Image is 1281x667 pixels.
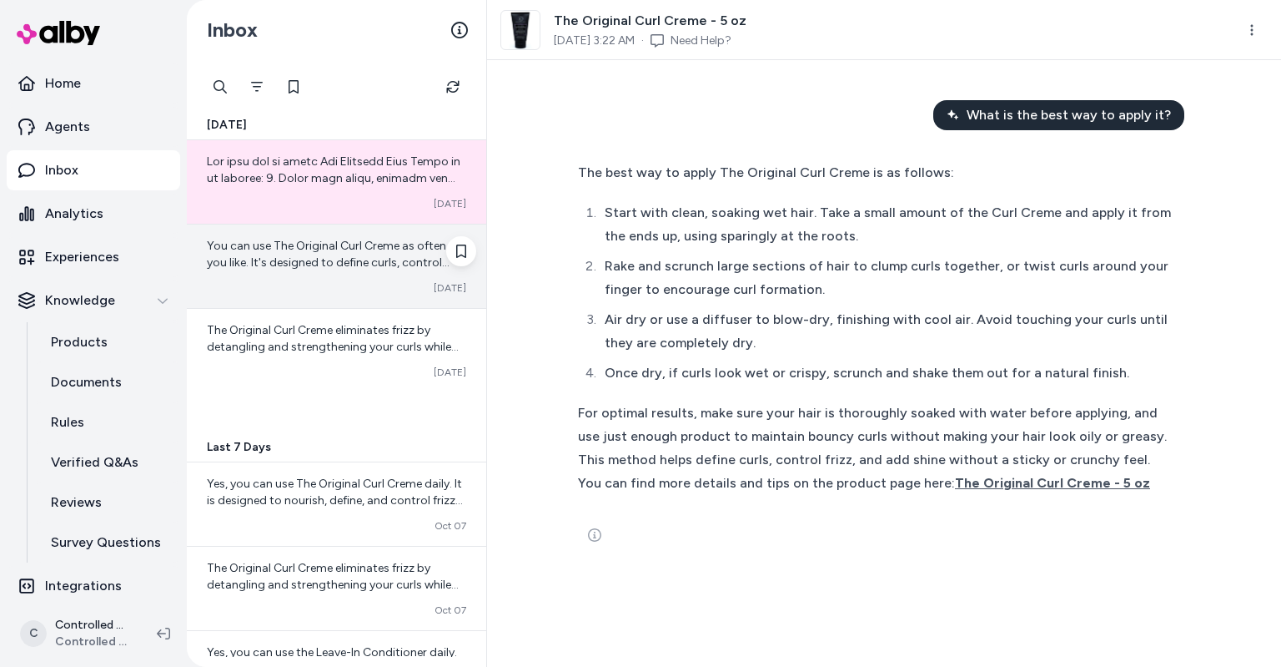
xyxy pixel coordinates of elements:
[55,617,130,634] p: Controlled Chaos Shopify
[51,372,122,392] p: Documents
[45,117,90,137] p: Agents
[7,107,180,147] a: Agents
[34,483,180,523] a: Reviews
[51,493,102,513] p: Reviews
[578,518,611,552] button: See more
[34,523,180,563] a: Survey Questions
[7,150,180,190] a: Inbox
[7,237,180,277] a: Experiences
[207,117,247,134] span: [DATE]
[20,620,47,647] span: C
[207,154,465,553] span: Lor ipsu dol si ametc Adi Elitsedd Eius Tempo in ut laboree: 9. Dolor magn aliqu, enimadm ven qui...
[207,477,463,624] span: Yes, you can use The Original Curl Creme daily. It is designed to nourish, define, and control fr...
[187,462,486,546] a: Yes, you can use The Original Curl Creme daily. It is designed to nourish, define, and control fr...
[187,546,486,630] a: The Original Curl Creme eliminates frizz by detangling and strengthening your curls while providi...
[51,332,108,352] p: Products
[240,70,274,104] button: Filter
[7,280,180,321] button: Knowledge
[187,140,486,224] a: Lor ipsu dol si ametc Adi Elitsedd Eius Tempo in ut laboree: 9. Dolor magn aliqu, enimadm ven qui...
[578,402,1174,472] div: For optimal results, make sure your hair is thoroughly soaked with water before applying, and use...
[34,362,180,402] a: Documents
[600,361,1174,385] li: Once dry, if curls look wet or crispy, scrunch and shake them out for a natural finish.
[641,33,644,49] span: ·
[207,323,466,571] span: The Original Curl Creme eliminates frizz by detangling and strengthening your curls while providi...
[434,281,466,295] span: [DATE]
[434,197,466,210] span: [DATE]
[436,70,470,104] button: Refresh
[34,402,180,442] a: Rules
[671,33,731,49] a: Need Help?
[45,576,122,596] p: Integrations
[7,63,180,104] a: Home
[51,412,84,432] p: Rules
[187,224,486,308] a: You can use The Original Curl Creme as often as you like. It's designed to define curls, control ...
[45,247,119,267] p: Experiences
[45,204,103,224] p: Analytics
[7,566,180,606] a: Integrations
[45,73,81,93] p: Home
[600,255,1174,301] li: Rake and scrunch large sections of hair to clump curls together, or twist curls around your finge...
[600,201,1174,248] li: Start with clean, soaking wet hair. Take a small amount of the Curl Creme and apply it from the e...
[34,442,180,483] a: Verified Q&As
[554,11,746,31] span: The Original Curl Creme - 5 oz
[435,604,466,617] span: Oct 07
[435,519,466,533] span: Oct 07
[55,634,130,650] span: Controlled Chaos
[45,291,115,311] p: Knowledge
[434,366,466,379] span: [DATE]
[45,160,78,180] p: Inbox
[578,161,1174,184] div: The best way to apply The Original Curl Creme is as follows:
[501,11,540,49] img: 5OzCurl_6a9bfac3-aabe-427f-8642-a1399a297fc0.webp
[51,533,161,553] p: Survey Questions
[600,308,1174,355] li: Air dry or use a diffuser to blow-dry, finishing with cool air. Avoid touching your curls until t...
[578,472,1174,495] div: You can find more details and tips on the product page here:
[34,322,180,362] a: Products
[17,21,100,45] img: alby Logo
[207,18,258,43] h2: Inbox
[187,308,486,392] a: The Original Curl Creme eliminates frizz by detangling and strengthening your curls while providi...
[955,475,1150,491] span: The Original Curl Creme - 5 oz
[554,33,635,49] span: [DATE] 3:22 AM
[10,607,143,660] button: CControlled Chaos ShopifyControlled Chaos
[51,452,138,472] p: Verified Q&As
[207,239,463,403] span: You can use The Original Curl Creme as often as you like. It's designed to define curls, control ...
[967,105,1171,125] span: What is the best way to apply it?
[207,439,271,456] span: Last 7 Days
[7,194,180,234] a: Analytics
